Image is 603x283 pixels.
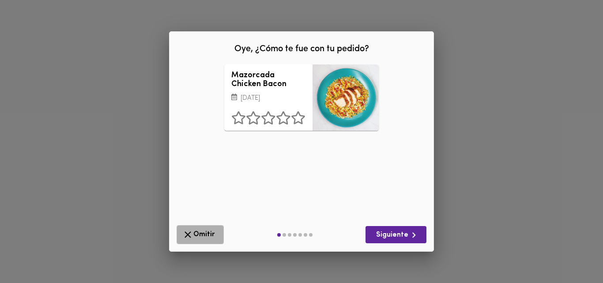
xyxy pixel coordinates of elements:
[234,45,369,53] span: Oye, ¿Cómo te fue con tu pedido?
[231,94,305,104] p: [DATE]
[552,232,594,274] iframe: Messagebird Livechat Widget
[182,229,218,240] span: Omitir
[177,225,224,244] button: Omitir
[373,230,419,241] span: Siguiente
[366,226,426,243] button: Siguiente
[231,72,305,89] h3: Mazorcada Chicken Bacon
[313,64,379,131] div: Mazorcada Chicken Bacon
